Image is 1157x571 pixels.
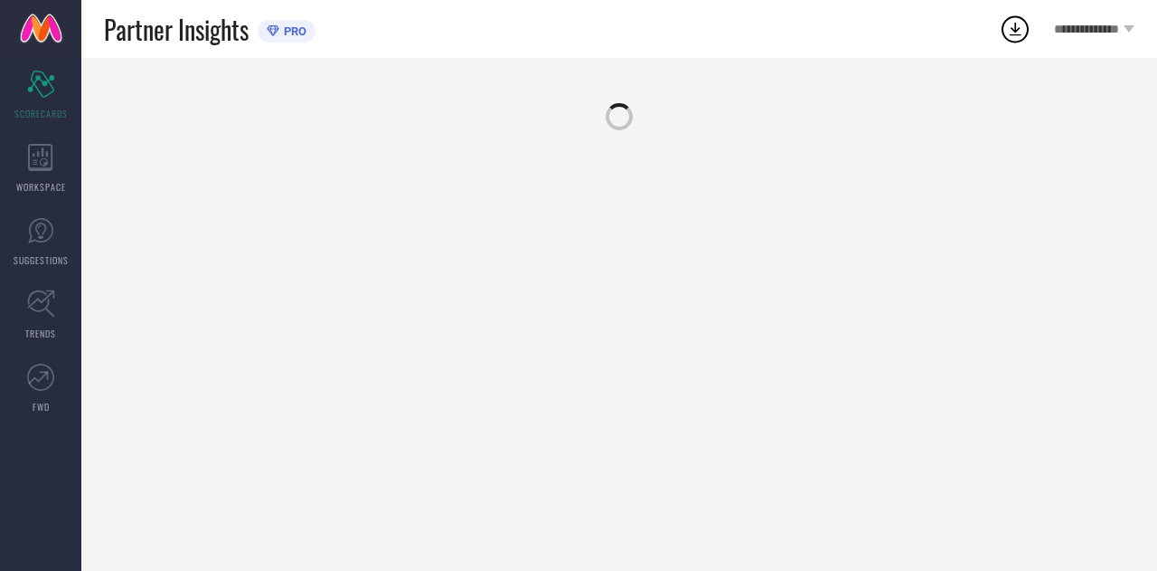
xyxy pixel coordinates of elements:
span: SCORECARDS [14,107,68,120]
span: Partner Insights [104,11,249,48]
span: TRENDS [25,327,56,340]
div: Open download list [999,13,1031,45]
span: FWD [33,400,50,414]
span: SUGGESTIONS [14,253,69,267]
span: WORKSPACE [16,180,66,194]
span: PRO [279,24,306,38]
